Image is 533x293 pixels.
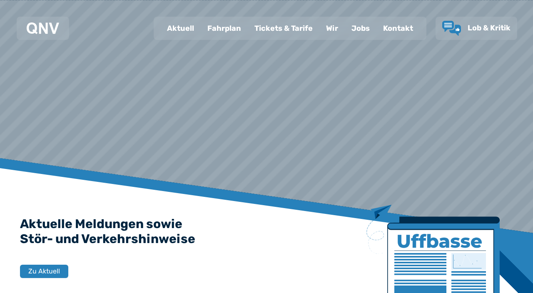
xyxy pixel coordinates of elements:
a: Tickets & Tarife [248,17,319,39]
a: Aktuell [160,17,201,39]
a: Kontakt [376,17,420,39]
a: Lob & Kritik [442,21,511,36]
h2: Aktuelle Meldungen sowie Stör- und Verkehrshinweise [20,216,513,246]
img: QNV Logo [27,22,59,34]
span: Lob & Kritik [468,23,511,32]
a: Wir [319,17,345,39]
a: QNV Logo [27,20,59,37]
a: Fahrplan [201,17,248,39]
a: Jobs [345,17,376,39]
button: Zu Aktuell [20,265,68,278]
